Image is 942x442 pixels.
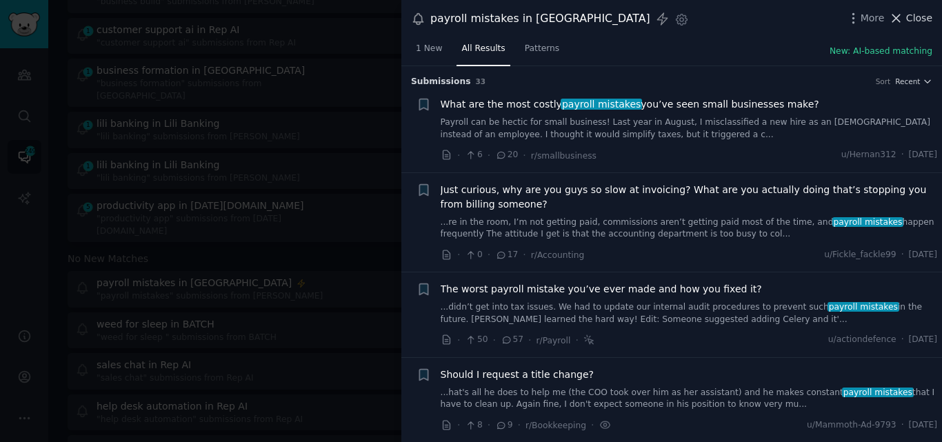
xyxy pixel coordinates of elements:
span: 1 New [416,43,442,55]
span: u/Fickle_fackle99 [824,249,896,261]
span: · [591,418,594,432]
a: The worst payroll mistake you’ve ever made and how you fixed it? [441,282,762,297]
span: · [488,148,490,163]
span: 50 [465,334,488,346]
span: r/Accounting [531,250,585,260]
button: More [846,11,885,26]
span: [DATE] [909,249,937,261]
span: All Results [461,43,505,55]
button: Close [889,11,932,26]
span: Recent [895,77,920,86]
a: What are the most costlypayroll mistakesyou’ve seen small businesses make? [441,97,819,112]
span: Close [906,11,932,26]
span: · [901,334,904,346]
span: r/Bookkeeping [525,421,586,430]
span: · [901,419,904,432]
span: 6 [465,149,482,161]
span: payroll mistakes [832,217,904,227]
span: · [493,333,496,348]
a: Just curious, why are you guys so slow at invoicing? What are you actually doing that’s stopping ... [441,183,938,212]
span: r/Payroll [537,336,571,345]
a: Should I request a title change? [441,368,594,382]
span: 33 [476,77,486,86]
span: [DATE] [909,334,937,346]
span: · [575,333,578,348]
span: · [901,249,904,261]
span: 17 [495,249,518,261]
span: Patterns [525,43,559,55]
button: Recent [895,77,932,86]
span: [DATE] [909,149,937,161]
span: r/smallbusiness [531,151,597,161]
a: All Results [457,38,510,66]
span: 9 [495,419,512,432]
span: · [457,148,460,163]
span: · [523,148,525,163]
span: What are the most costly you’ve seen small businesses make? [441,97,819,112]
div: Sort [876,77,891,86]
a: ...re in the room, I’m not getting paid, commissions aren’t getting paid most of the time, andpay... [441,217,938,241]
span: u/Hernan312 [841,149,896,161]
span: u/actiondefence [828,334,896,346]
span: [DATE] [909,419,937,432]
div: payroll mistakes in [GEOGRAPHIC_DATA] [430,10,650,28]
span: payroll mistakes [842,388,914,397]
span: payroll mistakes [828,302,899,312]
span: More [861,11,885,26]
span: · [488,248,490,262]
span: payroll mistakes [561,99,642,110]
span: 8 [465,419,482,432]
span: · [488,418,490,432]
span: · [457,418,460,432]
span: · [901,149,904,161]
span: · [523,248,525,262]
a: Patterns [520,38,564,66]
span: 57 [501,334,523,346]
span: Submission s [411,76,471,88]
a: Payroll can be hectic for small business! Last year in August, I misclassified a new hire as an [... [441,117,938,141]
span: · [457,248,460,262]
a: ...didn’t get into tax issues. We had to update our internal audit procedures to prevent suchpayr... [441,301,938,325]
a: ...hat's all he does to help me (the COO took over him as her assistant) and he makes constantpay... [441,387,938,411]
span: u/Mammoth-Ad-9793 [807,419,896,432]
a: 1 New [411,38,447,66]
button: New: AI-based matching [830,46,932,58]
span: · [457,333,460,348]
span: · [518,418,521,432]
span: 0 [465,249,482,261]
span: · [528,333,531,348]
span: 20 [495,149,518,161]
